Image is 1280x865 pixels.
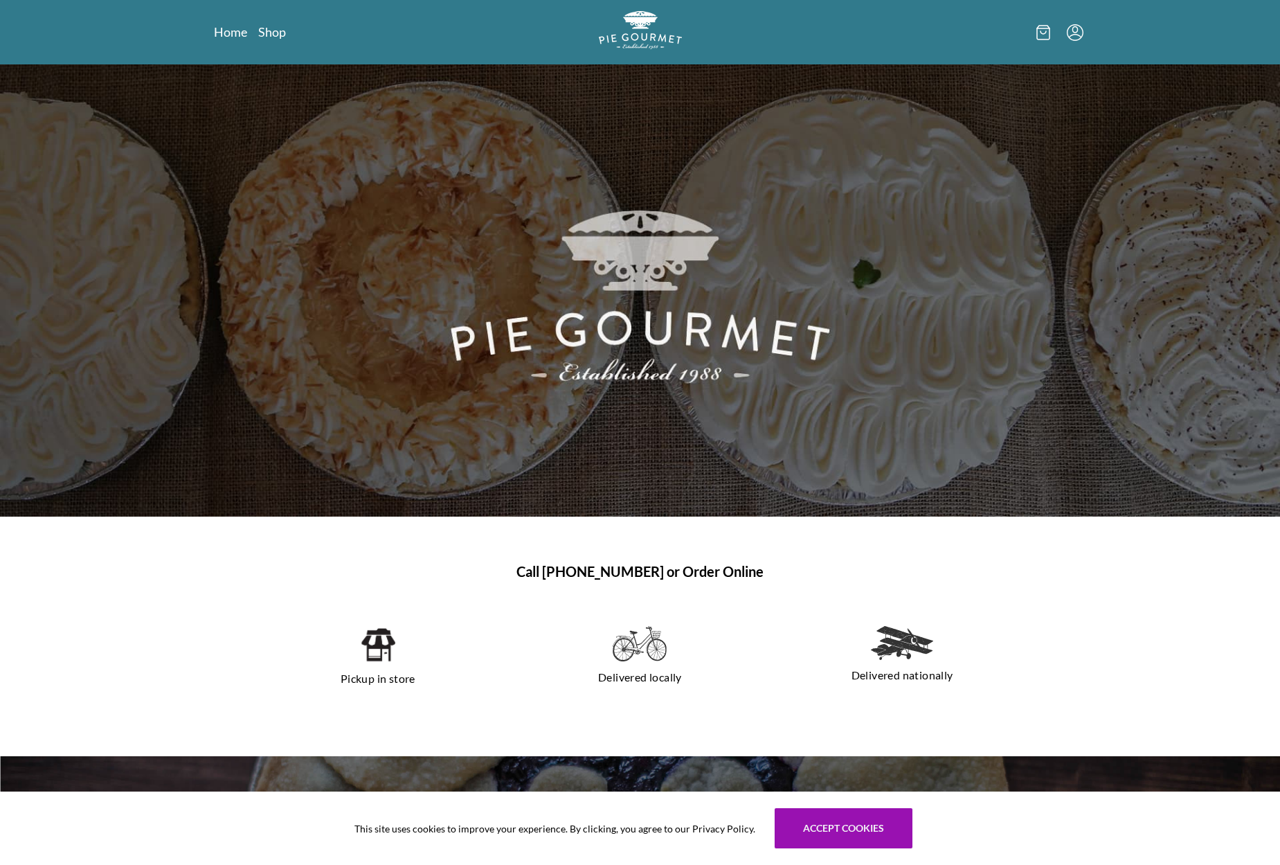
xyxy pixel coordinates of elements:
[354,821,755,836] span: This site uses cookies to improve your experience. By clicking, you agree to our Privacy Policy.
[1067,24,1083,41] button: Menu
[613,626,667,662] img: delivered locally
[788,664,1017,686] p: Delivered nationally
[599,11,682,49] img: logo
[214,24,247,40] a: Home
[264,668,493,690] p: Pickup in store
[360,626,395,663] img: pickup in store
[871,626,933,660] img: delivered nationally
[599,11,682,53] a: Logo
[231,561,1050,582] h1: Call [PHONE_NUMBER] or Order Online
[258,24,286,40] a: Shop
[525,666,755,688] p: Delivered locally
[775,808,912,848] button: Accept cookies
